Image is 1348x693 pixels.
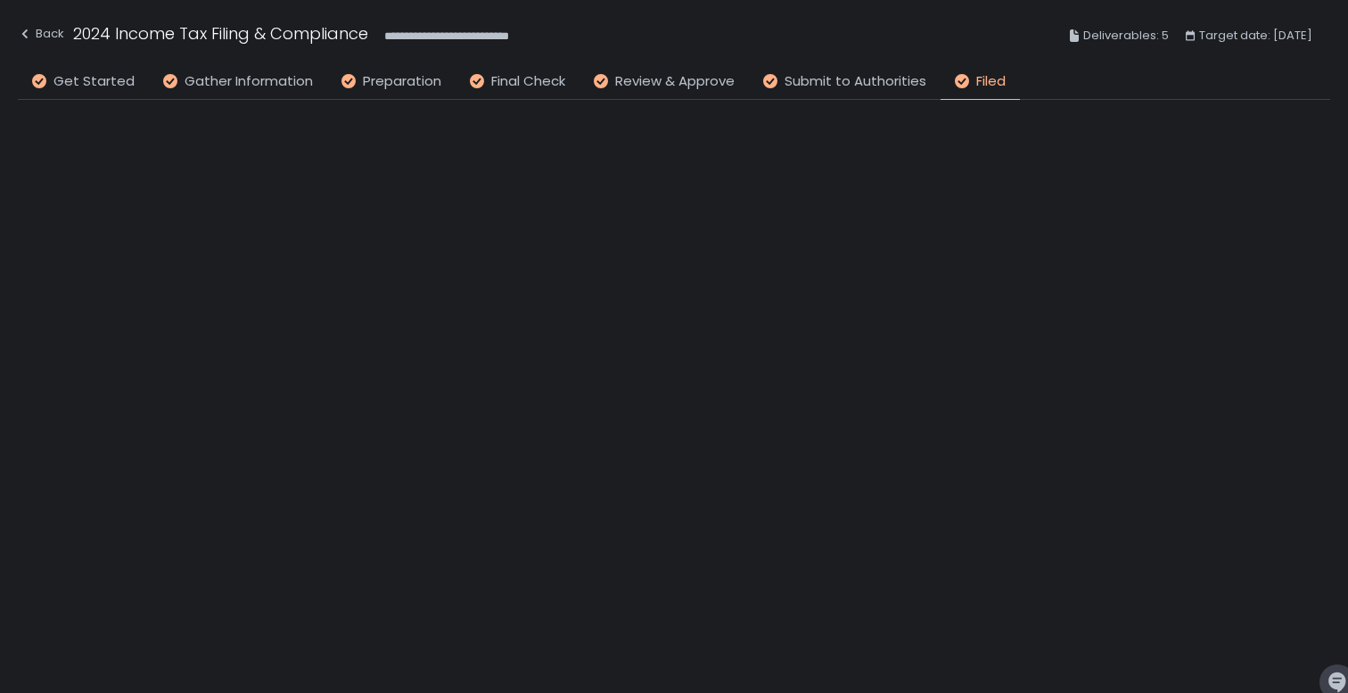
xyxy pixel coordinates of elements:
button: Back [18,21,64,51]
h1: 2024 Income Tax Filing & Compliance [73,21,368,45]
span: Deliverables: 5 [1083,25,1169,46]
span: Submit to Authorities [785,71,926,92]
span: Filed [976,71,1006,92]
span: Get Started [53,71,135,92]
span: Target date: [DATE] [1199,25,1312,46]
span: Review & Approve [615,71,735,92]
span: Final Check [491,71,565,92]
div: Back [18,23,64,45]
span: Gather Information [185,71,313,92]
span: Preparation [363,71,441,92]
